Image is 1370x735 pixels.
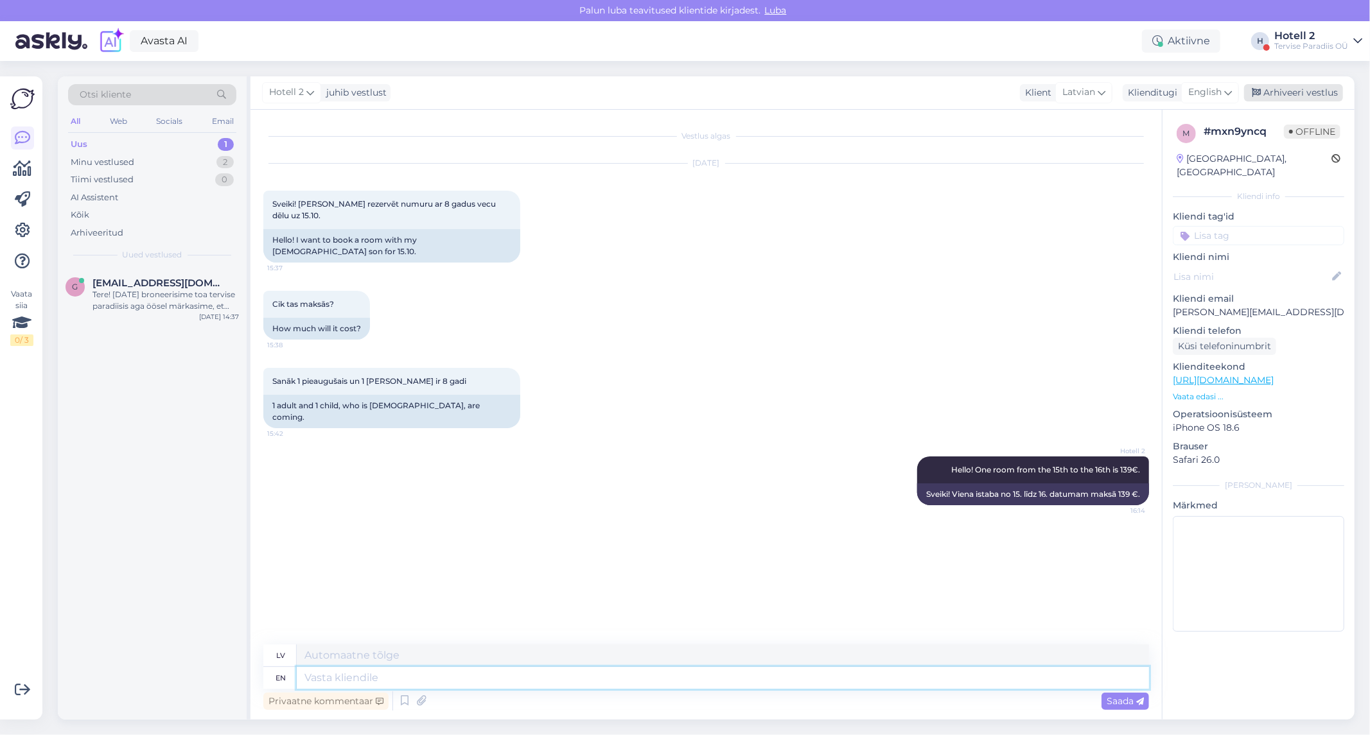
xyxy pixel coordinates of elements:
p: Kliendi nimi [1173,250,1344,264]
div: Hello! I want to book a room with my [DEMOGRAPHIC_DATA] son for 15.10. [263,229,520,263]
p: Kliendi telefon [1173,324,1344,338]
div: Vaata siia [10,288,33,346]
div: Email [209,113,236,130]
span: 15:37 [267,263,315,273]
div: Arhiveeritud [71,227,123,239]
span: m [1183,128,1190,138]
div: Küsi telefoninumbrit [1173,338,1276,355]
div: Kõik [71,209,89,221]
span: 16:14 [1097,506,1145,515]
div: Klient [1020,86,1051,99]
span: Sanāk 1 pieaugušais un 1 [PERSON_NAME] ir 8 gadi [272,376,466,386]
div: Minu vestlused [71,156,134,169]
div: Sveiki! Viena istaba no 15. līdz 16. datumam maksā 139 €. [917,483,1149,505]
span: Hello! One room from the 15th to the 16th is 139€. [951,465,1140,474]
div: Tiimi vestlused [71,173,134,186]
div: 0 / 3 [10,334,33,346]
span: Luba [761,4,791,16]
img: explore-ai [98,28,125,55]
div: All [68,113,83,130]
div: # mxn9yncq [1204,124,1284,139]
span: 15:38 [267,340,315,350]
input: Lisa tag [1173,226,1344,245]
div: H [1251,32,1269,50]
p: Vaata edasi ... [1173,391,1344,402]
p: Safari 26.0 [1173,453,1344,467]
p: Operatsioonisüsteem [1173,408,1344,421]
span: Hotell 2 [269,85,304,99]
span: Latvian [1062,85,1095,99]
div: en [276,667,286,689]
p: Brauser [1173,440,1344,453]
span: gregorroop@gmail.com [92,277,226,289]
span: Otsi kliente [80,88,131,101]
span: Sveiki! [PERSON_NAME] rezervēt numuru ar 8 gadus vecu dēlu uz 15.10. [272,199,498,220]
div: Kliendi info [1173,191,1344,202]
div: Tervise Paradiis OÜ [1274,41,1348,51]
a: Avasta AI [130,30,198,52]
div: 1 adult and 1 child, who is [DEMOGRAPHIC_DATA], are coming. [263,395,520,428]
div: How much will it cost? [263,318,370,340]
a: [URL][DOMAIN_NAME] [1173,374,1274,386]
div: Klienditugi [1123,86,1177,99]
span: Cik tas maksās? [272,299,334,309]
div: 0 [215,173,234,186]
span: Hotell 2 [1097,446,1145,456]
div: Uus [71,138,87,151]
a: Hotell 2Tervise Paradiis OÜ [1274,31,1362,51]
div: Privaatne kommentaar [263,693,389,710]
span: 15:42 [267,429,315,438]
div: [DATE] 14:37 [199,312,239,322]
div: Vestlus algas [263,130,1149,142]
div: Hotell 2 [1274,31,1348,41]
p: iPhone OS 18.6 [1173,421,1344,435]
div: 1 [218,138,234,151]
span: English [1188,85,1222,99]
div: AI Assistent [71,191,118,204]
span: Saada [1107,695,1144,707]
div: Aktiivne [1142,30,1220,53]
div: Socials [154,113,185,130]
p: Kliendi email [1173,292,1344,306]
span: g [73,282,78,291]
div: 2 [216,156,234,169]
p: Märkmed [1173,499,1344,512]
p: [PERSON_NAME][EMAIL_ADDRESS][DOMAIN_NAME] [1173,306,1344,319]
p: Klienditeekond [1173,360,1344,374]
div: [PERSON_NAME] [1173,480,1344,491]
p: Kliendi tag'id [1173,210,1344,223]
div: [GEOGRAPHIC_DATA], [GEOGRAPHIC_DATA] [1177,152,1331,179]
span: Uued vestlused [123,249,182,261]
img: Askly Logo [10,87,35,111]
span: Offline [1284,125,1340,139]
div: juhib vestlust [321,86,387,99]
div: [DATE] [263,157,1149,169]
div: Tere! [DATE] broneerisime toa tervise paradiisis aga öösel märkasime, et meie broneeritd lai kahe... [92,289,239,312]
input: Lisa nimi [1173,270,1330,284]
div: Web [107,113,130,130]
div: lv [277,644,286,666]
div: Arhiveeri vestlus [1244,84,1343,101]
